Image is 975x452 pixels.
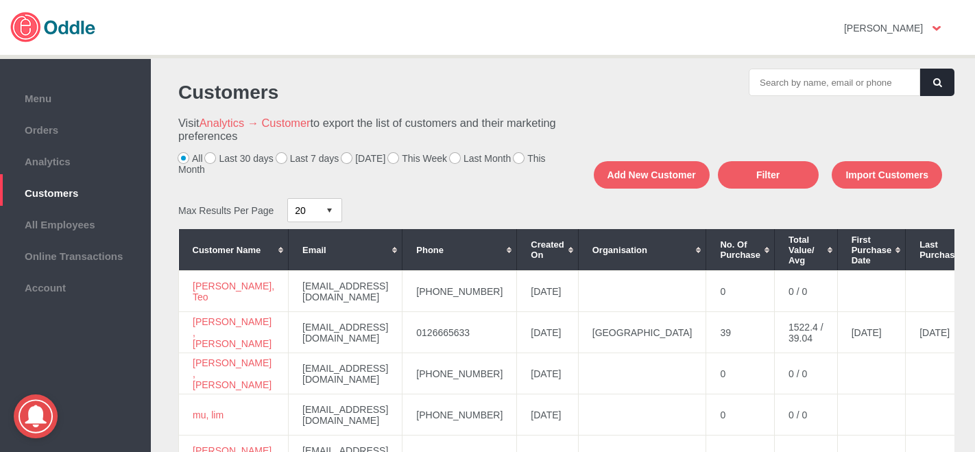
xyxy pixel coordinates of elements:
td: [DATE] [517,271,578,312]
th: Email [289,229,402,270]
th: Organisation [578,229,706,270]
td: 0 / 0 [775,353,838,394]
button: Add New Customer [594,161,710,189]
td: 39 [706,312,775,353]
h1: Customers [178,82,556,104]
strong: [PERSON_NAME] [844,23,923,34]
span: Account [7,278,144,294]
a: [PERSON_NAME] , [PERSON_NAME] [193,357,272,390]
td: [PHONE_NUMBER] [402,394,517,436]
label: Last 30 days [205,153,273,164]
td: [PHONE_NUMBER] [402,353,517,394]
label: Last 7 days [276,153,339,164]
td: 1522.4 / 39.04 [775,312,838,353]
td: [EMAIL_ADDRESS][DOMAIN_NAME] [289,271,402,312]
td: [PHONE_NUMBER] [402,271,517,312]
label: This Week [388,153,447,164]
td: [DATE] [517,312,578,353]
td: 0 [706,394,775,436]
label: All [178,153,203,164]
a: [PERSON_NAME], Teo [193,281,274,302]
td: 0 [706,353,775,394]
td: 0126665633 [402,312,517,353]
span: Max Results Per Page [178,205,274,216]
span: Orders [7,121,144,136]
input: Search by name, email or phone [749,69,920,96]
td: [DATE] [517,353,578,394]
label: This Month [178,153,546,175]
th: No. of Purchase [706,229,775,270]
a: [PERSON_NAME] , [PERSON_NAME] [193,316,272,349]
th: Phone [402,229,517,270]
span: Analytics [7,152,144,167]
span: All Employees [7,215,144,230]
th: First Purchase Date [837,229,906,270]
td: [DATE] [517,394,578,436]
label: [DATE] [341,153,385,164]
img: user-option-arrow.png [932,26,941,31]
th: Last Purchase [906,229,974,270]
th: Customer Name [179,229,289,270]
td: [DATE] [837,312,906,353]
button: Filter [718,161,819,189]
td: [EMAIL_ADDRESS][DOMAIN_NAME] [289,353,402,394]
td: [DATE] [906,312,974,353]
span: Customers [7,184,144,199]
td: [EMAIL_ADDRESS][DOMAIN_NAME] [289,394,402,436]
a: Analytics → Customer [200,117,311,129]
span: Online Transactions [7,247,144,262]
span: Menu [7,89,144,104]
td: 0 / 0 [775,394,838,436]
td: [GEOGRAPHIC_DATA] [578,312,706,353]
h3: Visit to export the list of customers and their marketing preferences [178,117,556,143]
th: Created On [517,229,578,270]
a: mu, lim [193,409,224,420]
label: Last Month [450,153,511,164]
td: 0 [706,271,775,312]
td: 0 / 0 [775,271,838,312]
td: [EMAIL_ADDRESS][DOMAIN_NAME] [289,312,402,353]
th: Total Value/ Avg [775,229,838,270]
button: Import Customers [832,161,942,189]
